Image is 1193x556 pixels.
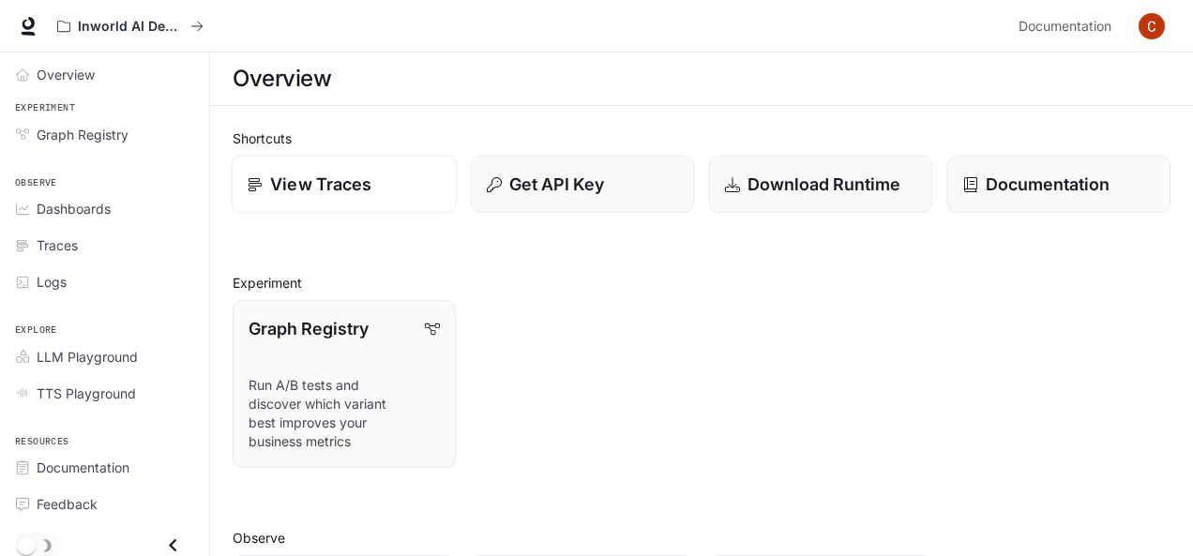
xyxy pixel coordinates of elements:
button: User avatar [1133,8,1170,45]
span: Dark mode toggle [17,534,36,555]
p: Get API Key [509,172,604,197]
img: User avatar [1139,13,1165,39]
h2: Observe [233,528,1170,548]
a: Dashboards [8,192,202,225]
h2: Experiment [233,273,1170,293]
a: Download Runtime [709,156,932,213]
p: Graph Registry [249,316,369,341]
span: Dashboards [37,199,111,218]
span: Traces [37,235,78,255]
span: TTS Playground [37,383,136,403]
p: Download Runtime [748,172,900,197]
a: Feedback [8,488,202,520]
a: Documentation [8,451,202,484]
h1: Overview [233,60,331,98]
a: Graph RegistryRun A/B tests and discover which variant best improves your business metrics [233,300,456,468]
button: All workspaces [49,8,212,45]
a: Traces [8,229,202,262]
a: Documentation [1011,8,1125,45]
a: Graph Registry [8,118,202,151]
h2: Shortcuts [233,128,1170,148]
span: Documentation [1019,15,1111,38]
span: Graph Registry [37,125,128,144]
p: Run A/B tests and discover which variant best improves your business metrics [249,376,440,451]
span: Feedback [37,494,98,514]
span: Overview [37,65,95,84]
p: Documentation [986,172,1110,197]
a: LLM Playground [8,340,202,373]
a: Logs [8,265,202,298]
a: Overview [8,58,202,91]
a: Documentation [947,156,1170,213]
button: Get API Key [471,156,694,213]
a: View Traces [232,156,457,214]
span: Logs [37,272,67,292]
a: TTS Playground [8,377,202,410]
span: LLM Playground [37,347,138,367]
p: Inworld AI Demos [78,19,183,35]
p: View Traces [270,172,371,197]
span: Documentation [37,458,129,477]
